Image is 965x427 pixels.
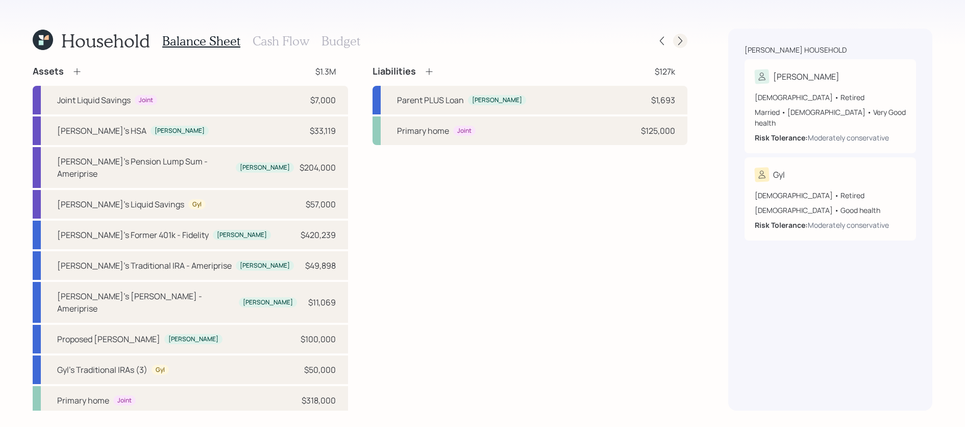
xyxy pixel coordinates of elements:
[33,66,64,77] h4: Assets
[57,333,160,345] div: Proposed [PERSON_NAME]
[808,132,889,143] div: Moderately conservative
[300,161,336,174] div: $204,000
[755,133,808,143] b: Risk Tolerance:
[301,333,336,345] div: $100,000
[755,107,906,128] div: Married • [DEMOGRAPHIC_DATA] • Very Good health
[57,259,232,272] div: [PERSON_NAME]'s Traditional IRA - Ameriprise
[755,190,906,201] div: [DEMOGRAPHIC_DATA] • Retired
[168,335,218,344] div: [PERSON_NAME]
[192,200,202,209] div: Gyl
[655,65,675,78] div: $127k
[773,70,839,83] div: [PERSON_NAME]
[651,94,675,106] div: $1,693
[57,394,109,407] div: Primary home
[472,96,522,105] div: [PERSON_NAME]
[315,65,336,78] div: $1.3M
[304,364,336,376] div: $50,000
[745,45,847,55] div: [PERSON_NAME] household
[755,92,906,103] div: [DEMOGRAPHIC_DATA] • Retired
[139,96,153,105] div: Joint
[240,262,290,270] div: [PERSON_NAME]
[61,30,150,52] h1: Household
[306,198,336,210] div: $57,000
[397,125,449,137] div: Primary home
[57,125,146,137] div: [PERSON_NAME]'s HSA
[308,296,336,309] div: $11,069
[302,394,336,407] div: $318,000
[57,290,235,315] div: [PERSON_NAME]'s [PERSON_NAME] - Ameriprise
[217,231,267,240] div: [PERSON_NAME]
[155,127,205,135] div: [PERSON_NAME]
[57,198,184,210] div: [PERSON_NAME]'s Liquid Savings
[57,155,232,180] div: [PERSON_NAME]'s Pension Lump Sum - Ameriprise
[305,259,336,272] div: $49,898
[373,66,416,77] h4: Liabilities
[301,229,336,241] div: $420,239
[253,34,309,49] h3: Cash Flow
[773,169,785,181] div: Gyl
[310,94,336,106] div: $7,000
[641,125,675,137] div: $125,000
[156,366,165,374] div: Gyl
[57,94,131,106] div: Joint Liquid Savings
[310,125,336,137] div: $33,119
[57,364,147,376] div: Gyl's Traditional IRAs (3)
[755,220,808,230] b: Risk Tolerance:
[755,205,906,216] div: [DEMOGRAPHIC_DATA] • Good health
[162,34,240,49] h3: Balance Sheet
[57,229,209,241] div: [PERSON_NAME]'s Former 401k - Fidelity
[243,298,293,307] div: [PERSON_NAME]
[457,127,472,135] div: Joint
[397,94,464,106] div: Parent PLUS Loan
[240,163,290,172] div: [PERSON_NAME]
[808,220,889,230] div: Moderately conservative
[117,396,132,405] div: Joint
[321,34,360,49] h3: Budget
